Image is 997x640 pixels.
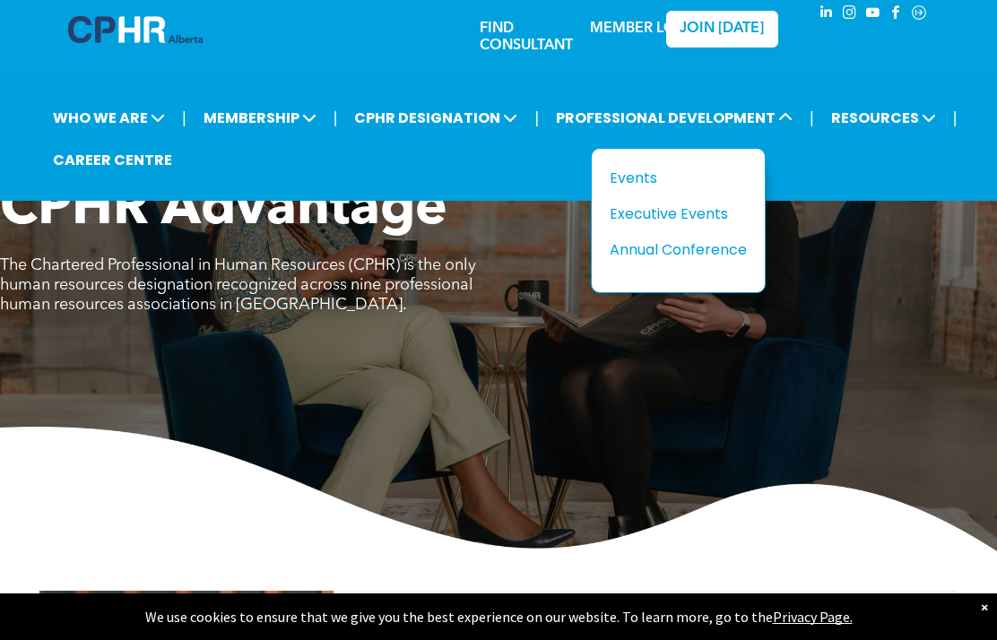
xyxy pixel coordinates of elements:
[810,99,814,136] li: |
[48,143,178,177] a: CAREER CENTRE
[953,99,958,136] li: |
[48,101,170,134] span: WHO WE ARE
[680,21,764,38] span: JOIN [DATE]
[839,3,859,27] a: instagram
[534,99,539,136] li: |
[610,167,747,189] a: Events
[610,238,733,261] div: Annual Conference
[610,203,747,225] a: Executive Events
[551,101,798,134] span: PROFESSIONAL DEVELOPMENT
[773,608,853,626] a: Privacy Page.
[182,99,186,136] li: |
[981,598,988,616] div: Dismiss notification
[826,101,941,134] span: RESOURCES
[816,3,836,27] a: linkedin
[198,101,322,134] span: MEMBERSHIP
[886,3,906,27] a: facebook
[610,167,733,189] div: Events
[334,99,338,136] li: |
[666,11,778,48] a: JOIN [DATE]
[480,22,573,53] a: FIND CONSULTANT
[349,101,523,134] span: CPHR DESIGNATION
[590,22,702,36] a: MEMBER LOGIN
[68,16,203,43] img: A blue and white logo for cp alberta
[610,238,747,261] a: Annual Conference
[863,3,882,27] a: youtube
[909,3,929,27] a: Social network
[610,203,733,225] div: Executive Events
